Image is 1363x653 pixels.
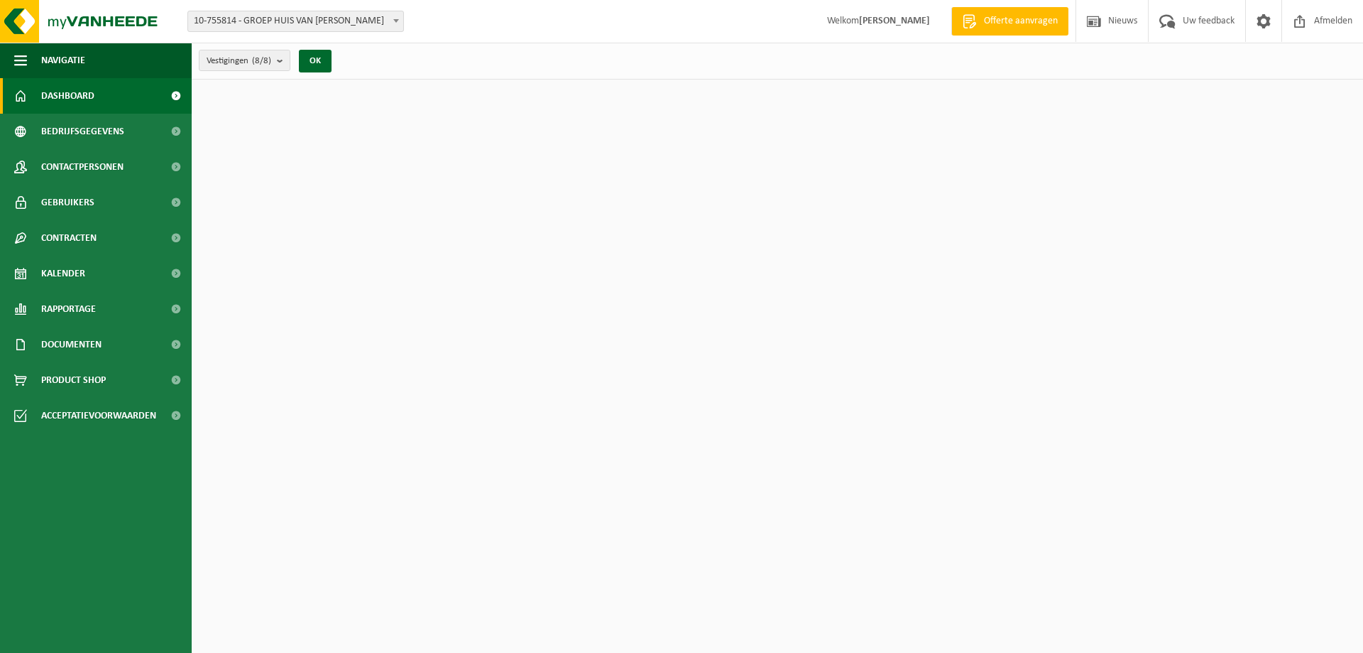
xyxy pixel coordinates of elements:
[41,256,85,291] span: Kalender
[187,11,404,32] span: 10-755814 - GROEP HUIS VAN WONTERGHEM
[980,14,1061,28] span: Offerte aanvragen
[41,327,102,362] span: Documenten
[41,185,94,220] span: Gebruikers
[41,398,156,433] span: Acceptatievoorwaarden
[252,56,271,65] count: (8/8)
[41,43,85,78] span: Navigatie
[41,220,97,256] span: Contracten
[859,16,930,26] strong: [PERSON_NAME]
[41,78,94,114] span: Dashboard
[41,291,96,327] span: Rapportage
[41,149,124,185] span: Contactpersonen
[199,50,290,71] button: Vestigingen(8/8)
[207,50,271,72] span: Vestigingen
[188,11,403,31] span: 10-755814 - GROEP HUIS VAN WONTERGHEM
[299,50,332,72] button: OK
[951,7,1068,36] a: Offerte aanvragen
[41,362,106,398] span: Product Shop
[41,114,124,149] span: Bedrijfsgegevens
